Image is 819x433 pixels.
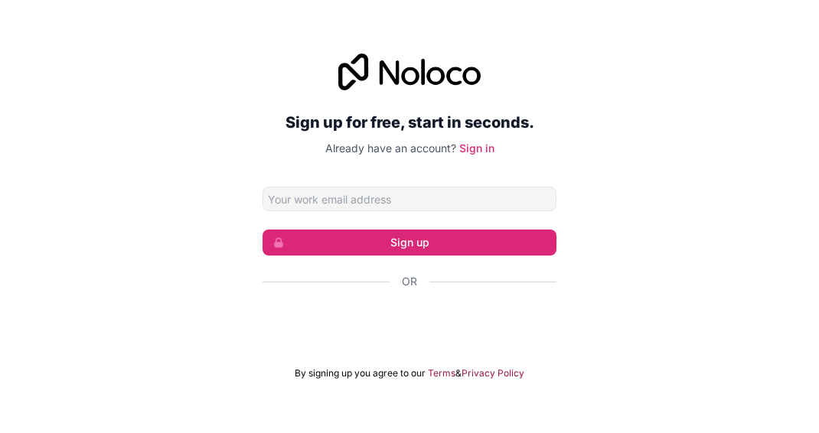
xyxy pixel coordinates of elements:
[263,187,556,211] input: Email address
[462,367,524,379] a: Privacy Policy
[325,142,456,155] span: Already have an account?
[455,367,462,379] span: &
[459,142,494,155] a: Sign in
[263,230,556,256] button: Sign up
[263,109,556,136] h2: Sign up for free, start in seconds.
[402,274,417,289] span: Or
[428,367,455,379] a: Terms
[255,306,564,340] iframe: Sign in with Google Button
[295,367,426,379] span: By signing up you agree to our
